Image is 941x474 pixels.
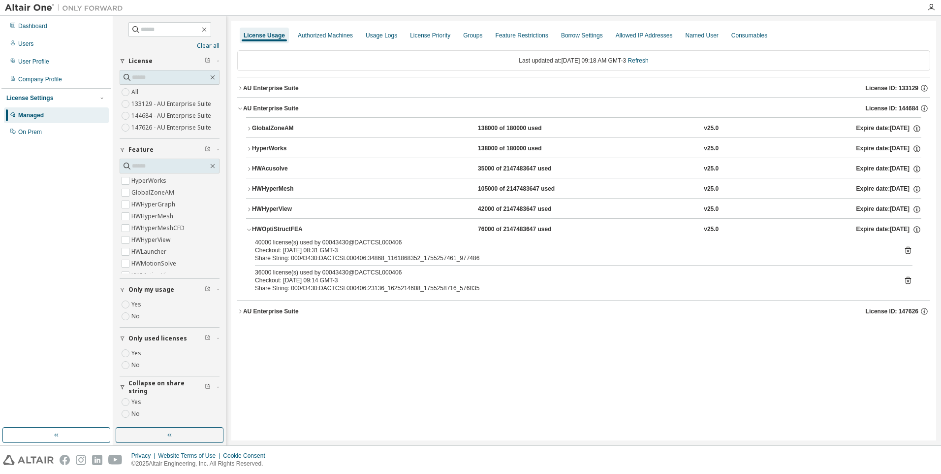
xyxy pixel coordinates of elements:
[120,279,220,301] button: Only my usage
[478,205,566,214] div: 42000 of 2147483647 used
[131,396,143,408] label: Yes
[131,234,172,246] label: HWHyperView
[131,187,176,199] label: GlobalZoneAM
[3,455,54,465] img: altair_logo.svg
[60,455,70,465] img: facebook.svg
[131,408,142,420] label: No
[496,32,548,39] div: Feature Restrictions
[18,58,49,66] div: User Profile
[856,165,921,173] div: Expire date: [DATE]
[478,124,566,133] div: 138000 of 180000 used
[128,379,205,395] span: Collapse on share string
[237,77,930,99] button: AU Enterprise SuiteLicense ID: 133129
[131,310,142,322] label: No
[255,254,889,262] div: Share String: 00043430:DACTCSL000406:34868_1161868352_1755257461_977486
[131,460,271,468] p: © 2025 Altair Engineering, Inc. All Rights Reserved.
[246,158,921,180] button: HWAcusolve35000 of 2147483647 usedv25.0Expire date:[DATE]
[205,57,211,65] span: Clear filter
[704,185,719,194] div: v25.0
[92,455,102,465] img: linkedin.svg
[463,32,482,39] div: Groups
[131,270,176,281] label: HWMotionView
[205,335,211,342] span: Clear filter
[704,225,719,234] div: v25.0
[120,42,220,50] a: Clear all
[866,84,918,92] span: License ID: 133129
[18,128,42,136] div: On Prem
[704,205,719,214] div: v25.0
[5,3,128,13] img: Altair One
[255,269,889,276] div: 36000 license(s) used by 00043430@DACTCSL000406
[252,124,341,133] div: GlobalZoneAM
[246,178,921,200] button: HWHyperMesh105000 of 2147483647 usedv25.0Expire date:[DATE]
[131,246,168,258] label: HWLauncher
[246,138,921,160] button: HyperWorks138000 of 180000 usedv25.0Expire date:[DATE]
[246,199,921,220] button: HWHyperView42000 of 2147483647 usedv25.0Expire date:[DATE]
[131,258,178,270] label: HWMotionSolve
[243,104,299,112] div: AU Enterprise Suite
[108,455,123,465] img: youtube.svg
[628,57,649,64] a: Refresh
[616,32,673,39] div: Allowed IP Addresses
[252,185,341,194] div: HWHyperMesh
[704,165,719,173] div: v25.0
[243,307,299,315] div: AU Enterprise Suite
[731,32,767,39] div: Consumables
[478,165,566,173] div: 35000 of 2147483647 used
[252,144,341,153] div: HyperWorks
[131,347,143,359] label: Yes
[131,359,142,371] label: No
[131,122,213,134] label: 147626 - AU Enterprise Suite
[131,98,213,110] label: 133129 - AU Enterprise Suite
[252,165,341,173] div: HWAcusolve
[120,50,220,72] button: License
[252,205,341,214] div: HWHyperView
[120,328,220,349] button: Only used licenses
[237,50,930,71] div: Last updated at: [DATE] 09:18 AM GMT-3
[237,98,930,119] button: AU Enterprise SuiteLicense ID: 144684
[856,124,921,133] div: Expire date: [DATE]
[6,94,53,102] div: License Settings
[128,57,153,65] span: License
[410,32,450,39] div: License Priority
[478,225,566,234] div: 76000 of 2147483647 used
[856,225,921,234] div: Expire date: [DATE]
[128,146,154,154] span: Feature
[205,146,211,154] span: Clear filter
[76,455,86,465] img: instagram.svg
[128,286,174,294] span: Only my usage
[243,84,299,92] div: AU Enterprise Suite
[205,286,211,294] span: Clear filter
[131,299,143,310] label: Yes
[561,32,603,39] div: Borrow Settings
[131,110,213,122] label: 144684 - AU Enterprise Suite
[131,175,168,187] label: HyperWorks
[478,185,566,194] div: 105000 of 2147483647 used
[131,222,187,234] label: HWHyperMeshCFD
[255,284,889,292] div: Share String: 00043430:DACTCSL000406:23136_1625214608_1755258716_576835
[128,335,187,342] span: Only used licenses
[252,225,341,234] div: HWOptiStructFEA
[866,104,918,112] span: License ID: 144684
[255,246,889,254] div: Checkout: [DATE] 08:31 GMT-3
[18,75,62,83] div: Company Profile
[223,452,271,460] div: Cookie Consent
[205,383,211,391] span: Clear filter
[18,40,33,48] div: Users
[131,452,158,460] div: Privacy
[120,376,220,398] button: Collapse on share string
[131,210,175,222] label: HWHyperMesh
[856,185,921,194] div: Expire date: [DATE]
[866,307,918,315] span: License ID: 147626
[158,452,223,460] div: Website Terms of Use
[244,32,285,39] div: License Usage
[237,301,930,322] button: AU Enterprise SuiteLicense ID: 147626
[18,22,47,30] div: Dashboard
[131,86,140,98] label: All
[298,32,353,39] div: Authorized Machines
[18,111,44,119] div: Managed
[131,199,177,210] label: HWHyperGraph
[120,139,220,161] button: Feature
[255,238,889,246] div: 40000 license(s) used by 00043430@DACTCSL000406
[246,219,921,240] button: HWOptiStructFEA76000 of 2147483647 usedv25.0Expire date:[DATE]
